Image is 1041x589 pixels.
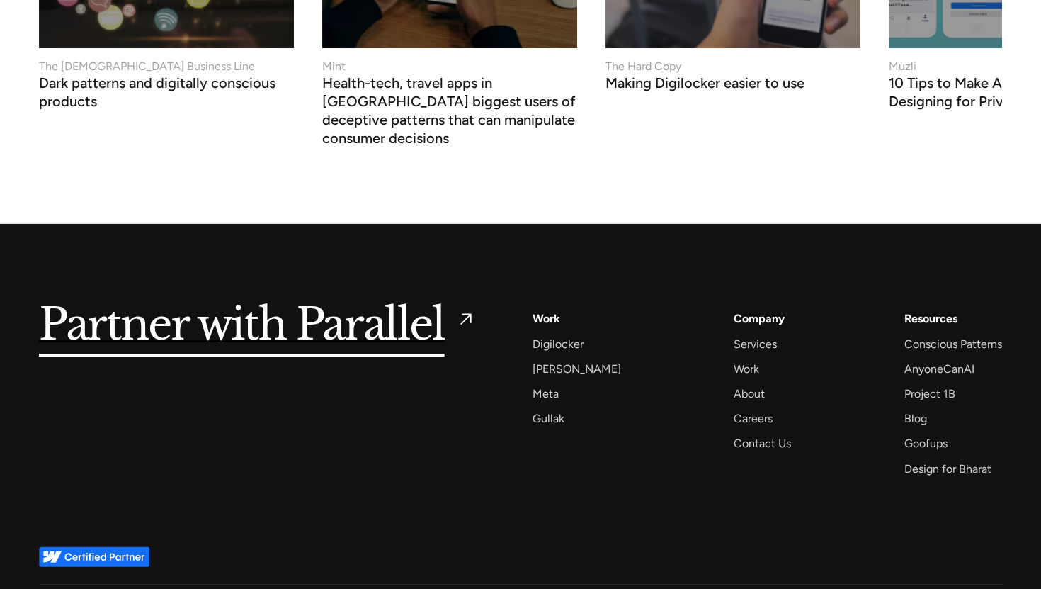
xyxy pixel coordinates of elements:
[904,459,991,478] a: Design for Bharat
[605,78,804,92] h3: Making Digilocker easier to use
[734,335,777,354] a: Services
[734,359,759,378] a: Work
[889,58,916,75] div: Muzli
[533,335,584,354] a: Digilocker
[904,434,948,453] a: Goofups
[734,309,785,328] a: Company
[39,309,445,342] h5: Partner with Parallel
[904,309,957,328] div: Resources
[533,384,559,403] a: Meta
[533,409,564,428] a: Gullak
[605,58,681,75] div: The Hard Copy
[904,335,1002,354] a: Conscious Patterns
[904,359,974,378] a: AnyoneCanAI
[322,58,346,75] div: Mint
[533,359,621,378] a: [PERSON_NAME]
[904,384,955,403] a: Project 1B
[734,384,765,403] a: About
[734,434,791,453] a: Contact Us
[322,78,577,147] h3: Health-tech, travel apps in [GEOGRAPHIC_DATA] biggest users of deceptive patterns that can manipu...
[39,78,294,111] h3: Dark patterns and digitally conscious products
[533,309,560,328] a: Work
[734,409,773,428] a: Careers
[39,309,476,342] a: Partner with Parallel
[904,409,927,428] a: Blog
[39,58,255,75] div: The [DEMOGRAPHIC_DATA] Business Line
